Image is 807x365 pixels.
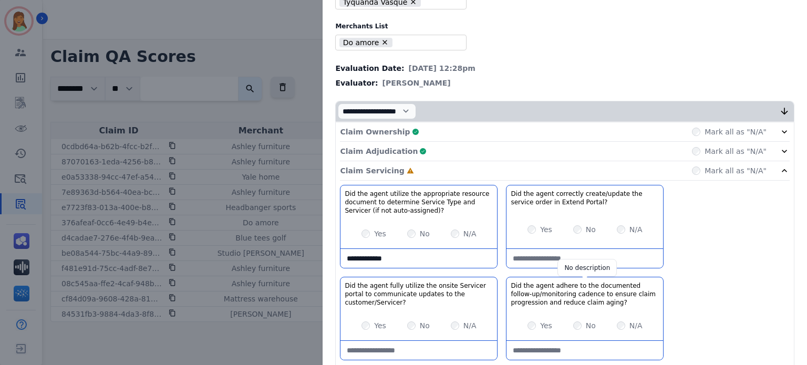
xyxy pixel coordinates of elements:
span: [PERSON_NAME] [382,78,451,88]
button: Remove Do amore [381,38,389,46]
div: Evaluator: [335,78,794,88]
label: No [420,228,430,239]
label: Yes [374,228,386,239]
label: Yes [540,224,552,235]
label: No [586,320,596,331]
label: Yes [540,320,552,331]
h3: Did the agent fully utilize the onsite Servicer portal to communicate updates to the customer/Ser... [345,281,493,307]
div: No description [564,264,610,272]
p: Claim Servicing [340,165,404,176]
label: No [420,320,430,331]
label: N/A [629,224,643,235]
h3: Did the agent correctly create/update the service order in Extend Portal? [511,190,659,206]
ul: selected options [338,36,460,49]
label: Mark all as "N/A" [705,127,767,137]
div: Evaluation Date: [335,63,794,74]
label: N/A [463,228,477,239]
label: N/A [463,320,477,331]
span: [DATE] 12:28pm [409,63,475,74]
label: Yes [374,320,386,331]
label: N/A [629,320,643,331]
p: Claim Adjudication [340,146,418,157]
label: Mark all as "N/A" [705,146,767,157]
li: Do amore [339,38,392,48]
h3: Did the agent utilize the appropriate resource document to determine Service Type and Servicer (i... [345,190,493,215]
label: No [586,224,596,235]
label: Merchants List [335,22,794,30]
h3: Did the agent adhere to the documented follow-up/monitoring cadence to ensure claim progression a... [511,281,659,307]
label: Mark all as "N/A" [705,165,767,176]
p: Claim Ownership [340,127,410,137]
